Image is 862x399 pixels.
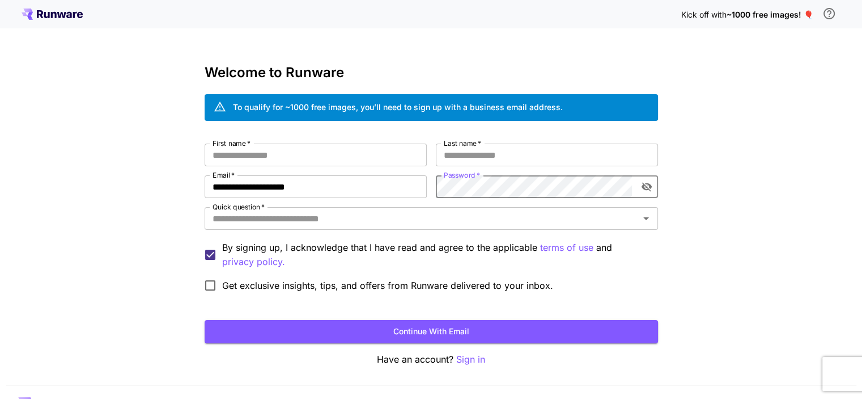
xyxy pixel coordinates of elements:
[205,320,658,343] button: Continue with email
[222,255,285,269] p: privacy policy.
[540,241,593,255] button: By signing up, I acknowledge that I have read and agree to the applicable and privacy policy.
[205,352,658,367] p: Have an account?
[444,138,481,148] label: Last name
[222,241,649,269] p: By signing up, I acknowledge that I have read and agree to the applicable and
[222,279,553,292] span: Get exclusive insights, tips, and offers from Runware delivered to your inbox.
[727,10,813,19] span: ~1000 free images! 🎈
[213,138,250,148] label: First name
[456,352,485,367] button: Sign in
[205,65,658,81] h3: Welcome to Runware
[681,10,727,19] span: Kick off with
[636,177,657,197] button: toggle password visibility
[213,170,235,180] label: Email
[222,255,285,269] button: By signing up, I acknowledge that I have read and agree to the applicable terms of use and
[540,241,593,255] p: terms of use
[638,211,654,226] button: Open
[818,2,840,25] button: In order to qualify for free credit, you need to sign up with a business email address and click ...
[444,170,480,180] label: Password
[213,202,265,212] label: Quick question
[233,101,563,113] div: To qualify for ~1000 free images, you’ll need to sign up with a business email address.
